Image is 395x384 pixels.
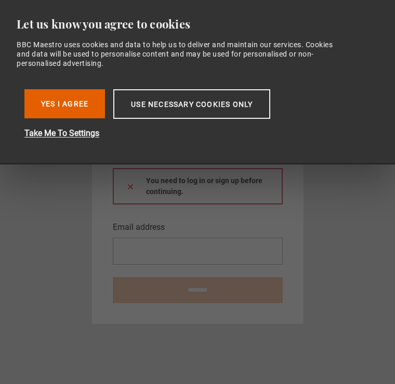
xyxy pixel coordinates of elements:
[113,221,165,234] label: Email address
[113,168,283,204] div: You need to log in or sign up before continuing.
[113,89,270,119] button: Use necessary cookies only
[17,17,370,32] div: Let us know you agree to cookies
[17,40,335,68] div: BBC Maestro uses cookies and data to help us to deliver and maintain our services. Cookies and da...
[24,89,105,118] button: Yes I Agree
[24,127,357,140] button: Take Me To Settings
